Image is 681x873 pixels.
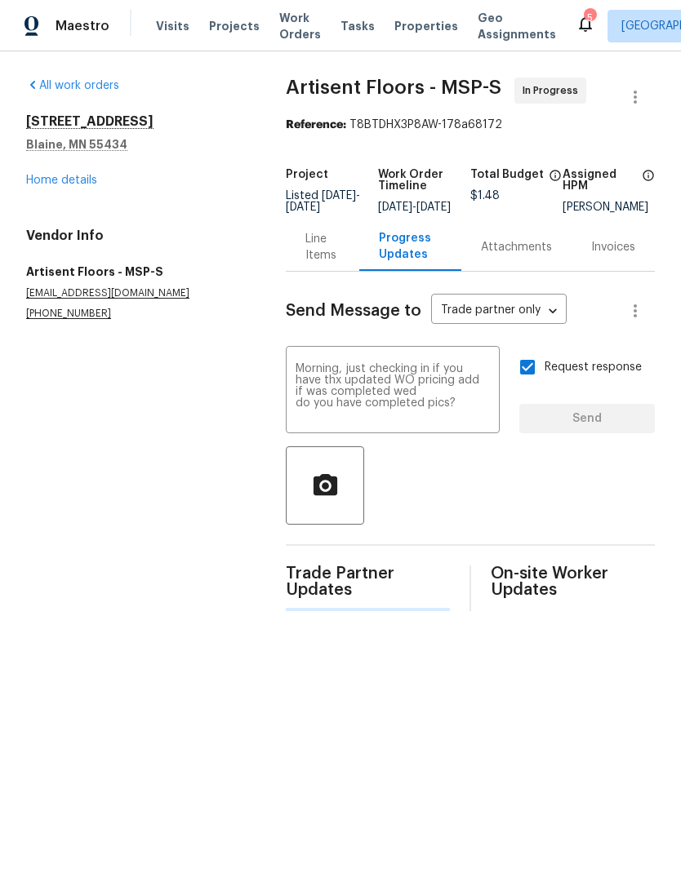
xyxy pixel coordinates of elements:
[378,202,451,213] span: -
[286,190,360,213] span: -
[523,82,585,99] span: In Progress
[26,264,247,280] h5: Artisent Floors - MSP-S
[286,202,320,213] span: [DATE]
[26,175,97,186] a: Home details
[478,10,556,42] span: Geo Assignments
[642,169,655,202] span: The hpm assigned to this work order.
[416,202,451,213] span: [DATE]
[379,230,442,263] div: Progress Updates
[545,359,642,376] span: Request response
[156,18,189,34] span: Visits
[491,565,655,598] span: On-site Worker Updates
[286,117,655,133] div: T8BTDHX3P8AW-178a68172
[378,202,412,213] span: [DATE]
[279,10,321,42] span: Work Orders
[26,80,119,91] a: All work orders
[286,303,421,319] span: Send Message to
[563,202,655,213] div: [PERSON_NAME]
[584,10,595,26] div: 5
[322,190,356,202] span: [DATE]
[305,231,339,264] div: Line Items
[286,169,328,180] h5: Project
[549,169,562,190] span: The total cost of line items that have been proposed by Opendoor. This sum includes line items th...
[56,18,109,34] span: Maestro
[286,565,450,598] span: Trade Partner Updates
[340,20,375,32] span: Tasks
[470,190,500,202] span: $1.48
[296,363,490,420] textarea: Morning, just checking in if you have thx updated WO pricing add if was completed wed do you have...
[286,190,360,213] span: Listed
[470,169,544,180] h5: Total Budget
[286,78,501,97] span: Artisent Floors - MSP-S
[286,119,346,131] b: Reference:
[26,228,247,244] h4: Vendor Info
[431,298,567,325] div: Trade partner only
[394,18,458,34] span: Properties
[209,18,260,34] span: Projects
[378,169,470,192] h5: Work Order Timeline
[563,169,637,192] h5: Assigned HPM
[591,239,635,255] div: Invoices
[481,239,552,255] div: Attachments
